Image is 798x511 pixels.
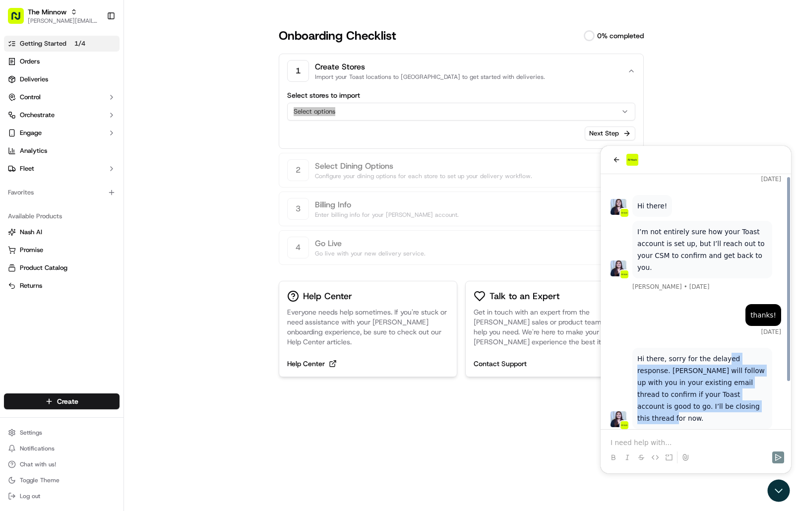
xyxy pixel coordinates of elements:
[294,107,335,116] span: Select options
[4,143,120,159] a: Analytics
[20,281,42,290] span: Returns
[287,192,635,226] button: 3Billing InfoEnter billing info for your [PERSON_NAME] account.
[287,92,635,148] div: 1Create StoresImport your Toast locations to [GEOGRAPHIC_DATA] to get started with deliveries.
[287,359,449,369] a: Help Center
[20,75,48,84] span: Deliveries
[57,396,78,406] span: Create
[4,260,120,276] button: Product Catalog
[20,492,40,500] span: Log out
[4,54,120,69] a: Orders
[4,457,120,471] button: Chat with us!
[70,38,89,49] p: 1 / 4
[601,146,791,473] iframe: Customer support window
[20,128,42,137] span: Engage
[4,426,120,440] button: Settings
[20,263,67,272] span: Product Catalog
[8,246,116,255] a: Promise
[4,36,120,52] a: Getting Started1/4
[4,393,120,409] button: Create
[20,476,60,484] span: Toggle Theme
[20,111,55,120] span: Orchestrate
[28,17,99,25] button: [PERSON_NAME][EMAIL_ADDRESS][DOMAIN_NAME]
[287,198,309,220] div: 3
[4,208,120,224] div: Available Products
[4,71,120,87] a: Deliveries
[4,89,120,105] button: Control
[287,92,635,99] label: Select stores to import
[287,307,449,347] p: Everyone needs help sometimes. If you're stuck or need assistance with your [PERSON_NAME] onboard...
[8,281,116,290] a: Returns
[20,146,47,155] span: Analytics
[4,473,120,487] button: Toggle Theme
[597,31,644,41] p: 0 % completed
[766,478,793,505] iframe: Open customer support
[287,103,635,121] button: Select options
[8,228,116,237] a: Nash AI
[20,429,42,437] span: Settings
[4,442,120,455] button: Notifications
[4,489,120,503] button: Log out
[315,61,621,73] h2: Create Stores
[315,199,621,211] h2: Billing Info
[20,228,42,237] span: Nash AI
[4,107,120,123] button: Orchestrate
[20,39,66,48] span: Getting Started
[4,4,103,28] button: The Minnow[PERSON_NAME][EMAIL_ADDRESS][DOMAIN_NAME]
[315,238,621,250] h2: Go Live
[315,250,621,257] p: Go live with your new delivery service.
[315,73,621,81] p: Import your Toast locations to [GEOGRAPHIC_DATA] to get started with deliveries.
[585,127,635,140] button: Next Step
[20,460,56,468] span: Chat with us!
[20,164,34,173] span: Fleet
[20,246,43,255] span: Promise
[20,445,55,452] span: Notifications
[490,289,559,303] h3: Talk to an Expert
[474,307,635,347] p: Get in touch with an expert from the [PERSON_NAME] sales or product team to get the help you need...
[287,153,635,187] button: 2Select Dining OptionsConfigure your dining options for each store to set up your delivery workflow.
[303,289,352,303] h3: Help Center
[4,242,120,258] button: Promise
[4,278,120,294] button: Returns
[4,125,120,141] button: Engage
[315,172,621,180] p: Configure your dining options for each store to set up your delivery workflow.
[287,237,309,258] div: 4
[474,359,527,369] button: Contact Support
[287,54,635,88] button: 1Create StoresImport your Toast locations to [GEOGRAPHIC_DATA] to get started with deliveries.
[287,159,309,181] div: 2
[287,231,635,264] button: 4Go LiveGo live with your new delivery service.
[4,185,120,200] div: Favorites
[28,7,66,17] button: The Minnow
[8,263,116,272] a: Product Catalog
[287,60,309,82] div: 1
[279,28,581,44] h1: Onboarding Checklist
[20,93,41,102] span: Control
[4,224,120,240] button: Nash AI
[20,57,40,66] span: Orders
[315,160,621,172] h2: Select Dining Options
[4,161,120,177] button: Fleet
[315,211,621,219] p: Enter billing info for your [PERSON_NAME] account.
